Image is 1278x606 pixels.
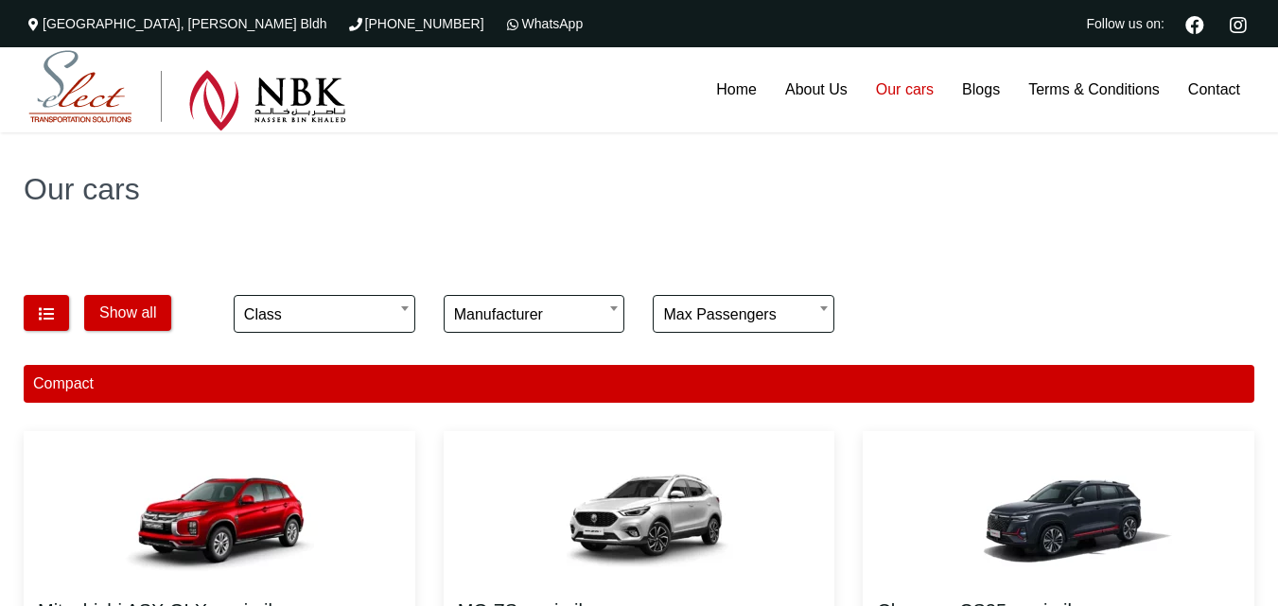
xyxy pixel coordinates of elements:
[24,174,1254,204] h1: Our cars
[862,47,948,132] a: Our cars
[503,16,584,31] a: WhatsApp
[771,47,862,132] a: About Us
[1014,47,1174,132] a: Terms & Conditions
[948,47,1014,132] a: Blogs
[653,295,834,333] span: Max passengers
[454,296,615,334] span: Manufacturer
[346,16,484,31] a: [PHONE_NUMBER]
[234,295,415,333] span: Class
[244,296,405,334] span: Class
[1174,47,1254,132] a: Contact
[525,445,752,587] img: MG ZS or similar
[1221,13,1254,34] a: Instagram
[663,296,824,334] span: Max passengers
[1178,13,1212,34] a: Facebook
[106,445,333,587] img: Mitsubishi ASX GLX or similar
[444,295,625,333] span: Manufacturer
[945,445,1172,587] img: Changan CS35 or similar
[28,50,346,131] img: Select Rent a Car
[702,47,771,132] a: Home
[24,365,1254,403] div: Compact
[84,295,171,331] button: Show all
